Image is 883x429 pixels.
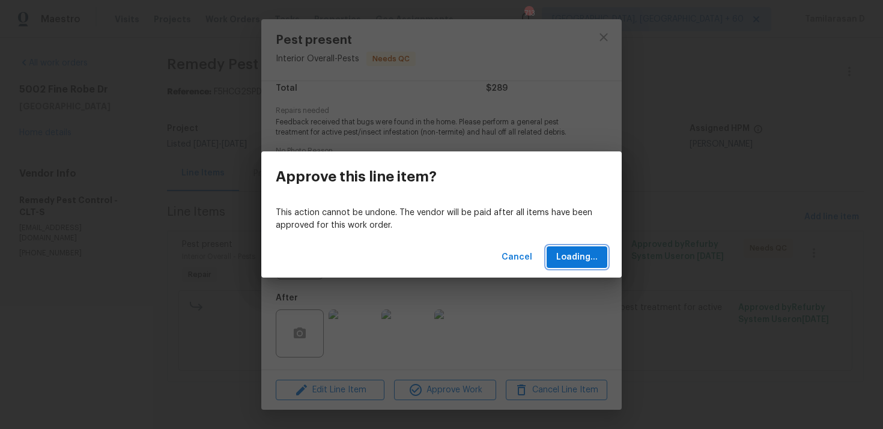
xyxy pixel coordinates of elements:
span: Cancel [502,250,532,265]
h3: Approve this line item? [276,168,437,185]
span: Loading... [556,250,598,265]
button: Loading... [547,246,607,269]
p: This action cannot be undone. The vendor will be paid after all items have been approved for this... [276,207,607,232]
button: Cancel [497,246,537,269]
